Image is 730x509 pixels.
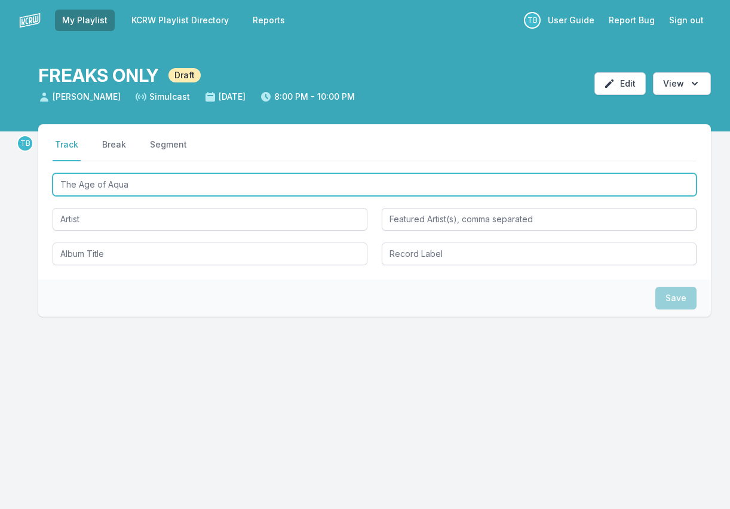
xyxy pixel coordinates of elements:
[38,65,159,86] h1: FREAKS ONLY
[53,243,367,265] input: Album Title
[100,139,128,161] button: Break
[382,208,697,231] input: Featured Artist(s), comma separated
[55,10,115,31] a: My Playlist
[655,287,697,309] button: Save
[541,10,602,31] a: User Guide
[19,10,41,31] img: logo-white-87cec1fa9cbef997252546196dc51331.png
[124,10,236,31] a: KCRW Playlist Directory
[204,91,246,103] span: [DATE]
[38,91,121,103] span: [PERSON_NAME]
[53,208,367,231] input: Artist
[148,139,189,161] button: Segment
[662,10,711,31] button: Sign out
[260,91,355,103] span: 8:00 PM - 10:00 PM
[524,12,541,29] p: Tyler Boudreaux
[17,135,33,152] p: Tyler Boudreaux
[168,68,201,82] span: Draft
[653,72,711,95] button: Open options
[53,173,697,196] input: Track Title
[382,243,697,265] input: Record Label
[246,10,292,31] a: Reports
[594,72,646,95] button: Edit
[602,10,662,31] a: Report Bug
[135,91,190,103] span: Simulcast
[53,139,81,161] button: Track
